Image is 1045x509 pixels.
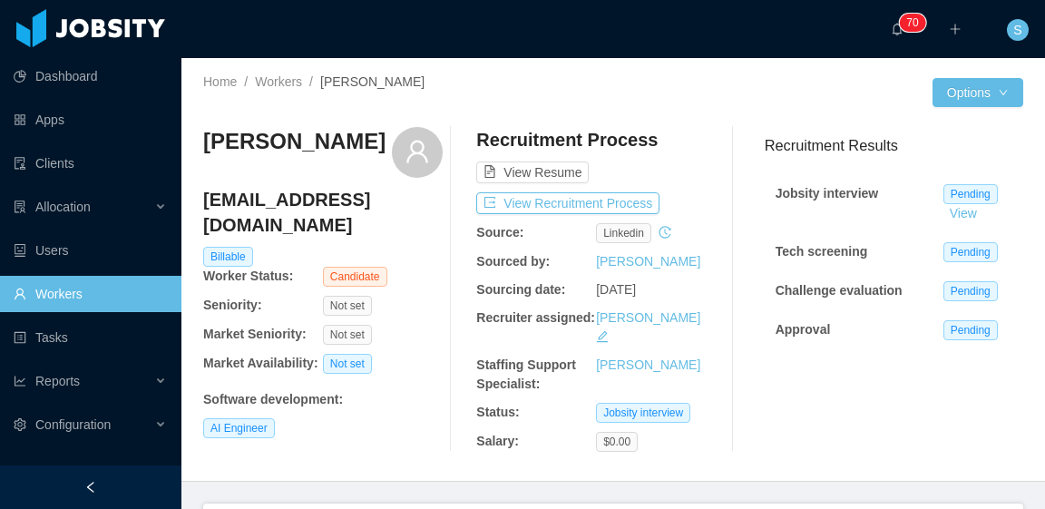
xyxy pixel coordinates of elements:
i: icon: bell [891,23,903,35]
span: [PERSON_NAME] [320,74,425,89]
a: icon: file-textView Resume [476,165,589,180]
span: Billable [203,247,253,267]
span: Reports [35,374,80,388]
i: icon: edit [596,330,609,343]
b: Sourced by: [476,254,550,269]
p: 7 [906,14,913,32]
b: Market Availability: [203,356,318,370]
span: $0.00 [596,432,638,452]
a: [PERSON_NAME] [596,254,700,269]
span: Not set [323,325,372,345]
a: [PERSON_NAME] [596,357,700,372]
span: / [309,74,313,89]
span: Pending [943,242,998,262]
a: icon: profileTasks [14,319,167,356]
b: Staffing Support Specialist: [476,357,576,391]
h3: Recruitment Results [765,134,1023,157]
a: icon: pie-chartDashboard [14,58,167,94]
strong: Challenge evaluation [776,283,903,298]
strong: Tech screening [776,244,868,259]
span: Pending [943,184,998,204]
b: Salary: [476,434,519,448]
strong: Jobsity interview [776,186,879,201]
a: Home [203,74,237,89]
b: Worker Status: [203,269,293,283]
span: Not set [323,354,372,374]
span: AI Engineer [203,418,275,438]
a: icon: appstoreApps [14,102,167,138]
b: Seniority: [203,298,262,312]
b: Source: [476,225,523,240]
i: icon: line-chart [14,375,26,387]
button: icon: exportView Recruitment Process [476,192,659,214]
span: S [1013,19,1021,41]
button: icon: file-textView Resume [476,162,589,183]
h3: [PERSON_NAME] [203,127,386,156]
b: Market Seniority: [203,327,307,341]
b: Status: [476,405,519,419]
button: Optionsicon: down [933,78,1023,107]
h4: [EMAIL_ADDRESS][DOMAIN_NAME] [203,187,443,238]
span: Configuration [35,417,111,432]
span: Pending [943,281,998,301]
a: View [943,206,983,220]
sup: 70 [899,14,925,32]
span: [DATE] [596,282,636,297]
strong: Approval [776,322,831,337]
a: Workers [255,74,302,89]
b: Recruiter assigned: [476,310,595,325]
span: Jobsity interview [596,403,690,423]
p: 0 [913,14,919,32]
i: icon: setting [14,418,26,431]
a: [PERSON_NAME] [596,310,700,325]
span: Not set [323,296,372,316]
a: icon: robotUsers [14,232,167,269]
span: Pending [943,320,998,340]
i: icon: plus [949,23,962,35]
i: icon: history [659,226,671,239]
span: / [244,74,248,89]
span: Allocation [35,200,91,214]
b: Sourcing date: [476,282,565,297]
span: linkedin [596,223,651,243]
i: icon: solution [14,201,26,213]
b: Software development : [203,392,343,406]
a: icon: auditClients [14,145,167,181]
i: icon: user [405,139,430,164]
a: icon: userWorkers [14,276,167,312]
a: icon: exportView Recruitment Process [476,196,659,210]
span: Candidate [323,267,387,287]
